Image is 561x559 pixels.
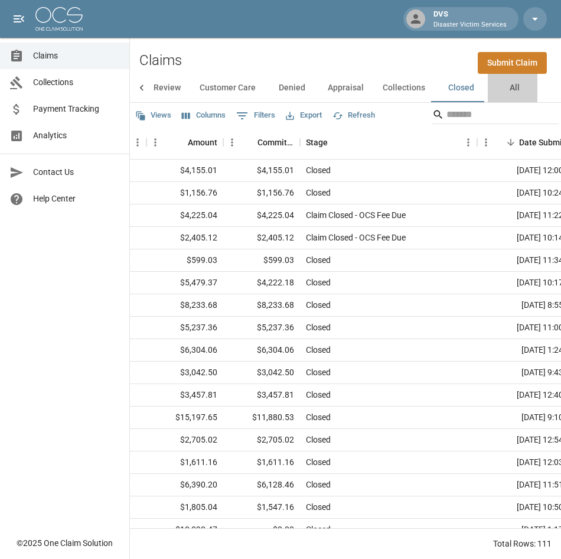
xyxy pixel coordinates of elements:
[306,434,331,446] div: Closed
[493,538,552,550] div: Total Rows: 111
[7,7,31,31] button: open drawer
[306,501,331,513] div: Closed
[146,134,164,151] button: Menu
[58,126,146,159] div: Claim Type
[306,524,331,535] div: Closed
[223,182,300,204] div: $1,156.76
[306,321,331,333] div: Closed
[503,134,519,151] button: Sort
[306,299,331,311] div: Closed
[35,7,83,31] img: ocs-logo-white-transparent.png
[49,74,433,102] div: dynamic tabs
[146,474,223,496] div: $6,390.20
[283,106,325,125] button: Export
[146,362,223,384] div: $3,042.50
[318,74,373,102] button: Appraisal
[435,74,488,102] button: Closed
[33,166,120,178] span: Contact Us
[129,134,146,151] button: Menu
[146,126,223,159] div: Amount
[33,103,120,115] span: Payment Tracking
[223,272,300,294] div: $4,222.18
[146,227,223,249] div: $2,405.12
[306,344,331,356] div: Closed
[265,74,318,102] button: Denied
[146,451,223,474] div: $1,611.16
[223,249,300,272] div: $599.03
[139,52,182,69] h2: Claims
[306,389,331,401] div: Closed
[432,105,559,126] div: Search
[478,52,547,74] a: Submit Claim
[223,134,241,151] button: Menu
[223,519,300,541] div: $0.00
[146,182,223,204] div: $1,156.76
[306,411,331,423] div: Closed
[146,496,223,519] div: $1,805.04
[146,317,223,339] div: $5,237.36
[306,366,331,378] div: Closed
[306,126,328,159] div: Stage
[306,232,406,243] div: Claim Closed - OCS Fee Due
[223,204,300,227] div: $4,225.04
[330,106,378,125] button: Refresh
[146,204,223,227] div: $4,225.04
[233,106,278,125] button: Show filters
[146,272,223,294] div: $5,479.37
[33,76,120,89] span: Collections
[257,126,294,159] div: Committed Amount
[223,227,300,249] div: $2,405.12
[146,294,223,317] div: $8,233.68
[223,451,300,474] div: $1,611.16
[328,134,344,151] button: Sort
[306,456,331,468] div: Closed
[223,294,300,317] div: $8,233.68
[306,164,331,176] div: Closed
[306,187,331,199] div: Closed
[306,277,331,288] div: Closed
[146,249,223,272] div: $599.03
[146,384,223,407] div: $3,457.81
[488,74,541,102] button: All
[459,134,477,151] button: Menu
[477,134,495,151] button: Menu
[241,134,257,151] button: Sort
[190,74,265,102] button: Customer Care
[223,429,300,451] div: $2,705.02
[179,106,229,125] button: Select columns
[146,160,223,182] div: $4,155.01
[146,429,223,451] div: $2,705.02
[223,317,300,339] div: $5,237.36
[146,339,223,362] div: $6,304.06
[429,8,511,30] div: DVS
[223,339,300,362] div: $6,304.06
[223,362,300,384] div: $3,042.50
[17,537,113,549] div: © 2025 One Claim Solution
[306,254,331,266] div: Closed
[171,134,188,151] button: Sort
[33,193,120,205] span: Help Center
[223,160,300,182] div: $4,155.01
[300,126,477,159] div: Stage
[146,519,223,541] div: $10,090.47
[373,74,435,102] button: Collections
[223,384,300,407] div: $3,457.81
[306,209,406,221] div: Claim Closed - OCS Fee Due
[223,496,300,519] div: $1,547.16
[146,407,223,429] div: $15,197.65
[223,407,300,429] div: $11,880.53
[33,129,120,142] span: Analytics
[433,20,507,30] p: Disaster Victim Services
[223,126,300,159] div: Committed Amount
[306,479,331,490] div: Closed
[132,106,174,125] button: Views
[223,474,300,496] div: $6,128.46
[33,50,120,62] span: Claims
[188,126,217,159] div: Amount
